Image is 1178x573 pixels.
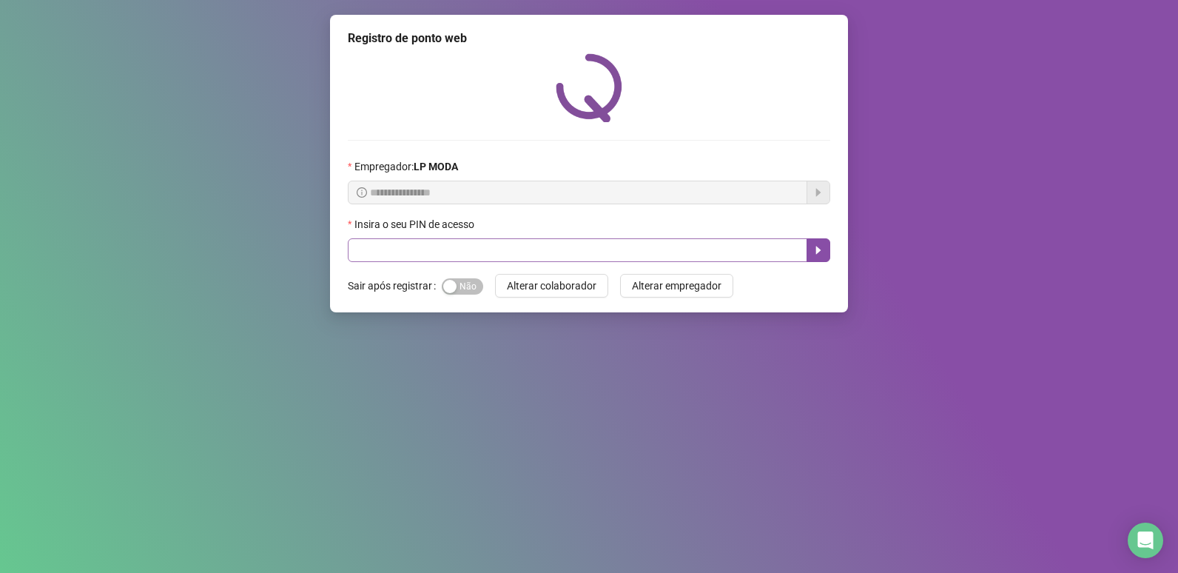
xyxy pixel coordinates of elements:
div: Open Intercom Messenger [1128,523,1163,558]
span: info-circle [357,187,367,198]
img: QRPoint [556,53,622,122]
label: Insira o seu PIN de acesso [348,216,484,232]
strong: LP MODA [414,161,458,172]
button: Alterar colaborador [495,274,608,298]
span: caret-right [812,244,824,256]
span: Alterar colaborador [507,278,596,294]
span: Empregador : [354,158,458,175]
button: Alterar empregador [620,274,733,298]
div: Registro de ponto web [348,30,830,47]
label: Sair após registrar [348,274,442,298]
span: Alterar empregador [632,278,721,294]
